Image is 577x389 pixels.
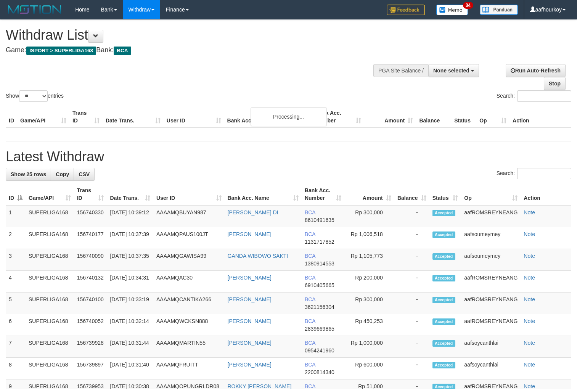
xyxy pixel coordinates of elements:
td: aafsoumeymey [461,227,521,249]
th: Status: activate to sort column ascending [429,183,461,205]
label: Show entries [6,90,64,102]
td: AAAAMQGAWISA99 [153,249,224,271]
td: - [394,336,429,358]
span: Accepted [432,253,455,260]
a: Note [524,362,535,368]
span: BCA [114,47,131,55]
td: SUPERLIGA168 [26,227,74,249]
th: Trans ID: activate to sort column ascending [74,183,107,205]
span: Accepted [432,275,455,281]
td: - [394,293,429,314]
span: Copy 2200814340 to clipboard [305,369,334,375]
span: Copy 6910405665 to clipboard [305,282,334,288]
td: 156739928 [74,336,107,358]
td: Rp 1,006,518 [344,227,394,249]
th: Amount: activate to sort column ascending [344,183,394,205]
a: [PERSON_NAME] [228,362,272,368]
a: Note [524,318,535,324]
td: SUPERLIGA168 [26,314,74,336]
span: BCA [305,340,315,346]
td: 156740132 [74,271,107,293]
span: BCA [305,362,315,368]
td: - [394,205,429,227]
td: Rp 600,000 [344,358,394,379]
a: Note [524,231,535,237]
label: Search: [497,168,571,179]
td: 1 [6,205,26,227]
td: 6 [6,314,26,336]
td: - [394,358,429,379]
a: Note [524,253,535,259]
span: BCA [305,253,315,259]
td: 2 [6,227,26,249]
h4: Game: Bank: [6,47,377,54]
span: Copy 2839669865 to clipboard [305,326,334,332]
a: [PERSON_NAME] DI [228,209,278,215]
a: [PERSON_NAME] [228,231,272,237]
td: AAAAMQAC30 [153,271,224,293]
td: 7 [6,336,26,358]
span: CSV [79,171,90,177]
a: Show 25 rows [6,168,51,181]
td: SUPERLIGA168 [26,336,74,358]
span: Show 25 rows [11,171,46,177]
th: ID [6,106,17,128]
span: Accepted [432,210,455,216]
th: Balance: activate to sort column ascending [394,183,429,205]
input: Search: [517,168,571,179]
td: [DATE] 10:33:19 [107,293,153,314]
span: Accepted [432,318,455,325]
a: [PERSON_NAME] [228,340,272,346]
h1: Latest Withdraw [6,149,571,164]
span: BCA [305,231,315,237]
td: [DATE] 10:31:44 [107,336,153,358]
td: 156740052 [74,314,107,336]
a: Note [524,275,535,281]
a: Stop [544,77,566,90]
a: GANDA WIBOWO SAKTI [228,253,288,259]
td: [DATE] 10:39:12 [107,205,153,227]
input: Search: [517,90,571,102]
td: SUPERLIGA168 [26,271,74,293]
td: [DATE] 10:34:31 [107,271,153,293]
th: Op: activate to sort column ascending [461,183,521,205]
td: - [394,314,429,336]
td: [DATE] 10:32:14 [107,314,153,336]
td: AAAAMQPAUS100JT [153,227,224,249]
td: [DATE] 10:37:35 [107,249,153,271]
th: Action [509,106,571,128]
td: AAAAMQCANTIKA266 [153,293,224,314]
th: Trans ID [69,106,103,128]
th: Bank Acc. Number: activate to sort column ascending [302,183,344,205]
th: Amount [364,106,416,128]
img: MOTION_logo.png [6,4,64,15]
a: [PERSON_NAME] [228,296,272,302]
td: AAAAMQBUYAN987 [153,205,224,227]
td: Rp 450,253 [344,314,394,336]
span: Copy 8610491635 to clipboard [305,217,334,223]
a: [PERSON_NAME] [228,318,272,324]
td: SUPERLIGA168 [26,358,74,379]
div: PGA Site Balance / [373,64,428,77]
th: Status [451,106,476,128]
td: 156740090 [74,249,107,271]
td: AAAAMQFRUITT [153,358,224,379]
a: Run Auto-Refresh [506,64,566,77]
th: Action [521,183,571,205]
th: Bank Acc. Name: activate to sort column ascending [225,183,302,205]
td: aafROMSREYNEANG [461,293,521,314]
td: [DATE] 10:37:39 [107,227,153,249]
th: Bank Acc. Name [224,106,313,128]
div: Processing... [251,107,327,126]
th: Balance [416,106,451,128]
th: User ID: activate to sort column ascending [153,183,224,205]
td: Rp 1,105,773 [344,249,394,271]
a: Copy [51,168,74,181]
span: 34 [463,2,473,9]
img: panduan.png [480,5,518,15]
a: Note [524,209,535,215]
span: Copy 3621156304 to clipboard [305,304,334,310]
button: None selected [428,64,479,77]
td: Rp 1,000,000 [344,336,394,358]
a: CSV [74,168,95,181]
